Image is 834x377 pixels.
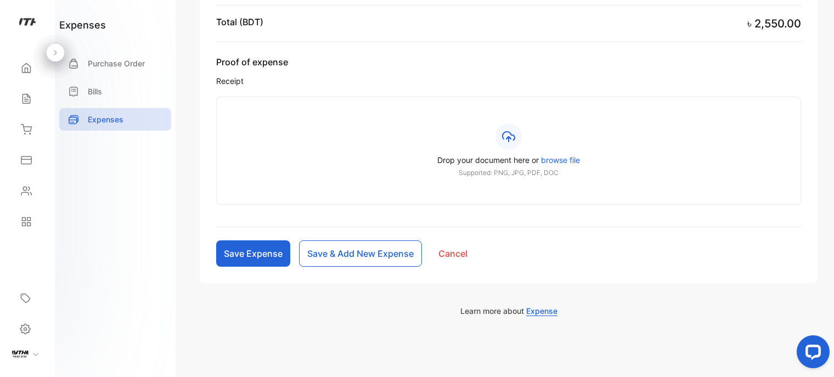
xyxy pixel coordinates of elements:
[59,80,171,103] a: Bills
[243,168,774,178] p: Supported: PNG, JPG, PDF, DOC
[437,155,539,165] span: Drop your document here or
[216,240,290,267] button: Save Expense
[788,331,834,377] iframe: LiveChat chat widget
[541,155,580,165] span: browse file
[59,18,106,32] h1: expenses
[216,75,801,87] span: Receipt
[88,114,123,125] p: Expenses
[526,306,557,316] span: Expense
[200,305,818,317] p: Learn more about
[216,15,263,29] p: Total (BDT)
[88,86,102,97] p: Bills
[19,14,36,31] img: logo
[88,58,145,69] p: Purchase Order
[12,345,29,361] img: profile
[299,240,422,267] button: Save & Add New Expense
[59,52,171,75] a: Purchase Order
[431,240,475,267] button: Cancel
[59,108,171,131] a: Expenses
[216,55,801,69] span: Proof of expense
[747,17,801,30] span: ৳ 2,550.00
